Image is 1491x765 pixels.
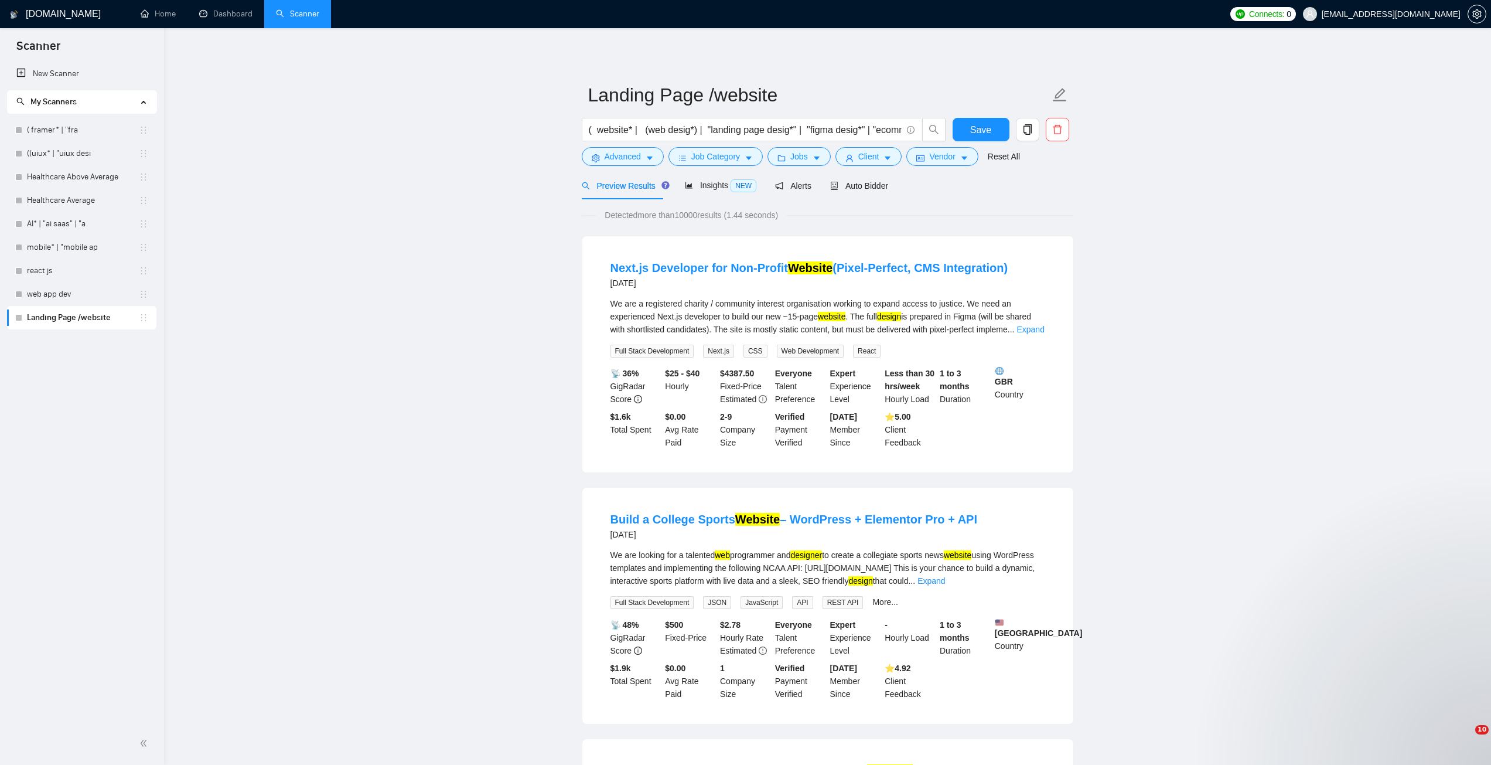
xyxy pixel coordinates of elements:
[922,118,946,141] button: search
[1046,118,1069,141] button: delete
[882,410,937,449] div: Client Feedback
[610,513,977,526] a: Build a College SportsWebsite– WordPress + Elementor Pro + API
[830,369,856,378] b: Expert
[848,576,872,586] mark: design
[610,345,694,358] span: Full Stack Development
[718,410,773,449] div: Company Size
[830,182,838,190] span: robot
[27,118,139,142] a: ( framer* | "fra
[792,596,813,609] span: API
[703,345,734,358] span: Next.js
[885,369,934,391] b: Less than 30 hrs/week
[830,620,856,630] b: Expert
[885,664,910,673] b: ⭐️ 4.92
[872,597,898,607] a: More...
[743,345,767,358] span: CSS
[773,618,828,657] div: Talent Preference
[923,124,945,135] span: search
[1468,9,1486,19] a: setting
[720,412,732,421] b: 2-9
[718,618,773,657] div: Hourly Rate
[960,154,968,162] span: caret-down
[7,283,156,306] li: web app dev
[605,150,641,163] span: Advanced
[1236,9,1245,19] img: upwork-logo.png
[610,276,1008,290] div: [DATE]
[7,142,156,165] li: ((uiux* | "uiux desi
[589,123,902,137] input: Search Freelance Jobs...
[775,620,812,630] b: Everyone
[665,664,685,673] b: $0.00
[883,154,892,162] span: caret-down
[767,147,831,166] button: folderJobscaret-down
[592,154,600,162] span: setting
[665,412,685,421] b: $0.00
[646,154,654,162] span: caret-down
[940,369,970,391] b: 1 to 3 months
[830,181,888,191] span: Auto Bidder
[596,209,786,222] span: Detected more than 10000 results (1.44 seconds)
[916,154,924,162] span: idcard
[882,662,937,701] div: Client Feedback
[27,259,139,283] a: react js
[7,236,156,259] li: mobile* | "mobile ap
[882,618,937,657] div: Hourly Load
[720,395,756,404] span: Estimated
[777,345,844,358] span: Web Development
[608,367,663,406] div: GigRadar Score
[663,618,718,657] div: Fixed-Price
[7,38,70,62] span: Scanner
[885,620,888,630] b: -
[660,180,671,191] div: Tooltip anchor
[759,395,767,403] span: exclamation-circle
[610,369,639,378] b: 📡 36%
[608,618,663,657] div: GigRadar Score
[995,367,1045,386] b: GBR
[813,154,821,162] span: caret-down
[7,306,156,329] li: Landing Page /website
[199,9,253,19] a: dashboardDashboard
[937,618,992,657] div: Duration
[27,212,139,236] a: AI* | "ai saas" | "a
[139,243,148,252] span: holder
[582,181,666,191] span: Preview Results
[139,266,148,276] span: holder
[970,123,991,137] span: Save
[1046,124,1069,135] span: delete
[718,662,773,701] div: Company Size
[741,596,783,609] span: JavaScript
[718,367,773,406] div: Fixed-Price
[788,261,832,274] mark: Website
[7,189,156,212] li: Healthcare Average
[634,395,642,403] span: info-circle
[1016,118,1039,141] button: copy
[7,118,156,142] li: ( framer* | "fra
[828,410,883,449] div: Member Since
[937,367,992,406] div: Duration
[823,596,864,609] span: REST API
[16,97,77,107] span: My Scanners
[610,412,631,421] b: $ 1.6k
[773,662,828,701] div: Payment Verified
[735,513,780,526] mark: Website
[27,283,139,306] a: web app dev
[139,737,151,749] span: double-left
[691,150,740,163] span: Job Category
[1249,8,1284,21] span: Connects:
[906,147,978,166] button: idcardVendorcaret-down
[853,345,881,358] span: React
[139,125,148,135] span: holder
[858,150,879,163] span: Client
[731,179,756,192] span: NEW
[1306,10,1314,18] span: user
[995,618,1004,627] img: 🇺🇸
[715,550,730,560] mark: web
[582,147,664,166] button: settingAdvancedcaret-down
[610,596,694,609] span: Full Stack Development
[139,149,148,158] span: holder
[790,550,822,560] mark: designer
[1287,8,1291,21] span: 0
[703,596,731,609] span: JSON
[582,182,590,190] span: search
[663,410,718,449] div: Avg Rate Paid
